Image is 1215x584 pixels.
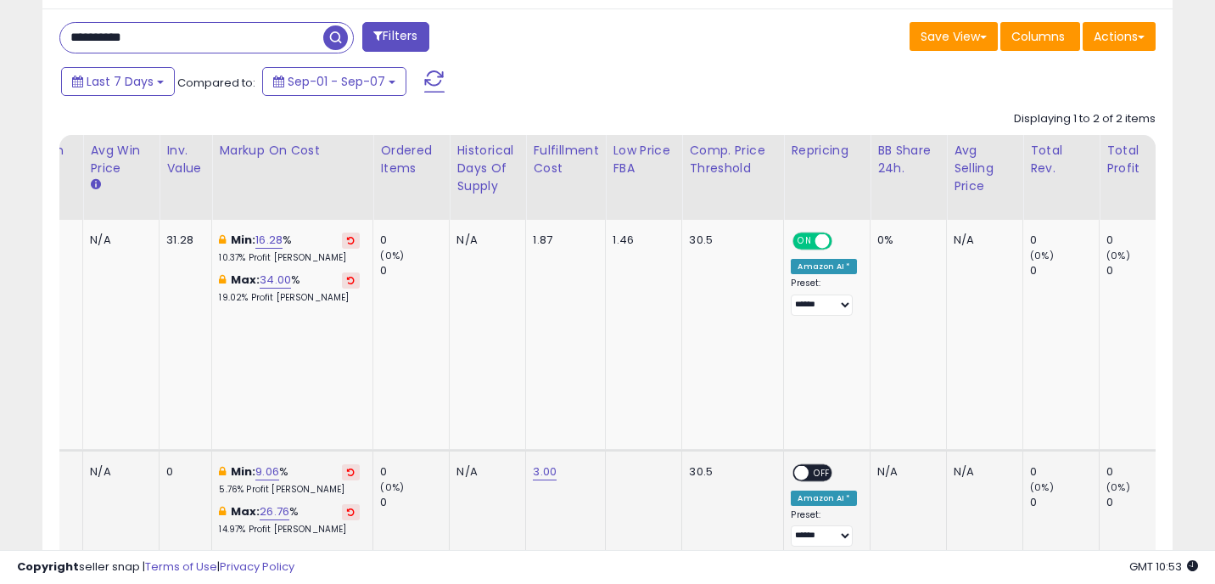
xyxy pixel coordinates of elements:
[1030,142,1092,177] div: Total Rev.
[380,263,449,278] div: 0
[1106,263,1175,278] div: 0
[288,73,385,90] span: Sep-01 - Sep-07
[1030,233,1099,248] div: 0
[166,464,199,480] div: 0
[219,252,360,264] p: 10.37% Profit [PERSON_NAME]
[380,142,442,177] div: Ordered Items
[219,524,360,536] p: 14.97% Profit [PERSON_NAME]
[380,233,449,248] div: 0
[1030,464,1099,480] div: 0
[212,135,373,220] th: The percentage added to the cost of goods (COGS) that forms the calculator for Min & Max prices.
[1030,495,1099,510] div: 0
[255,232,283,249] a: 16.28
[1106,464,1175,480] div: 0
[791,491,857,506] div: Amazon AI *
[219,506,226,517] i: This overrides the store level max markup for this listing
[347,508,355,516] i: Revert to store-level Max Markup
[1106,249,1130,262] small: (0%)
[90,177,100,193] small: Avg Win Price.
[14,142,76,195] div: Avg Win Price 24h.
[219,484,360,496] p: 5.76% Profit [PERSON_NAME]
[1000,22,1080,51] button: Columns
[145,559,217,575] a: Terms of Use
[219,292,360,304] p: 19.02% Profit [PERSON_NAME]
[613,142,675,177] div: Low Price FBA
[1106,142,1168,177] div: Total Profit
[456,464,512,480] div: N/A
[1106,480,1130,494] small: (0%)
[689,142,776,177] div: Comp. Price Threshold
[260,503,289,520] a: 26.76
[533,233,592,248] div: 1.87
[362,22,428,52] button: Filters
[166,142,204,177] div: Inv. value
[689,464,770,480] div: 30.5
[1014,111,1156,127] div: Displaying 1 to 2 of 2 items
[791,259,857,274] div: Amazon AI *
[219,142,366,160] div: Markup on Cost
[877,233,933,248] div: 0%
[219,272,360,304] div: %
[231,232,256,248] b: Min:
[255,463,279,480] a: 9.06
[87,73,154,90] span: Last 7 Days
[1030,480,1054,494] small: (0%)
[231,463,256,480] b: Min:
[456,233,512,248] div: N/A
[689,233,770,248] div: 30.5
[380,495,449,510] div: 0
[533,463,557,480] a: 3.00
[90,464,146,480] div: N/A
[262,67,406,96] button: Sep-01 - Sep-07
[1030,249,1054,262] small: (0%)
[1106,233,1175,248] div: 0
[613,233,669,248] div: 1.46
[90,142,152,177] div: Avg Win Price
[1011,28,1065,45] span: Columns
[347,468,355,476] i: Revert to store-level Min Markup
[219,466,226,477] i: This overrides the store level min markup for this listing
[1030,263,1099,278] div: 0
[954,464,1010,480] div: N/A
[219,504,360,536] div: %
[166,233,199,248] div: 31.28
[830,234,857,249] span: OFF
[533,142,598,177] div: Fulfillment Cost
[231,272,260,288] b: Max:
[219,233,360,264] div: %
[954,142,1016,195] div: Avg Selling Price
[791,278,857,316] div: Preset:
[61,67,175,96] button: Last 7 Days
[809,465,837,480] span: OFF
[910,22,998,51] button: Save View
[456,142,518,195] div: Historical Days Of Supply
[877,464,933,480] div: N/A
[877,142,939,177] div: BB Share 24h.
[260,272,291,289] a: 34.00
[380,480,404,494] small: (0%)
[177,75,255,91] span: Compared to:
[1129,559,1198,575] span: 2025-09-15 10:53 GMT
[1083,22,1156,51] button: Actions
[219,464,360,496] div: %
[380,464,449,480] div: 0
[90,233,146,248] div: N/A
[954,233,1010,248] div: N/A
[17,559,79,575] strong: Copyright
[1106,495,1175,510] div: 0
[17,559,294,576] div: seller snap | |
[231,503,260,519] b: Max:
[791,509,857,547] div: Preset:
[380,249,404,262] small: (0%)
[791,142,863,160] div: Repricing
[220,559,294,575] a: Privacy Policy
[795,234,816,249] span: ON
